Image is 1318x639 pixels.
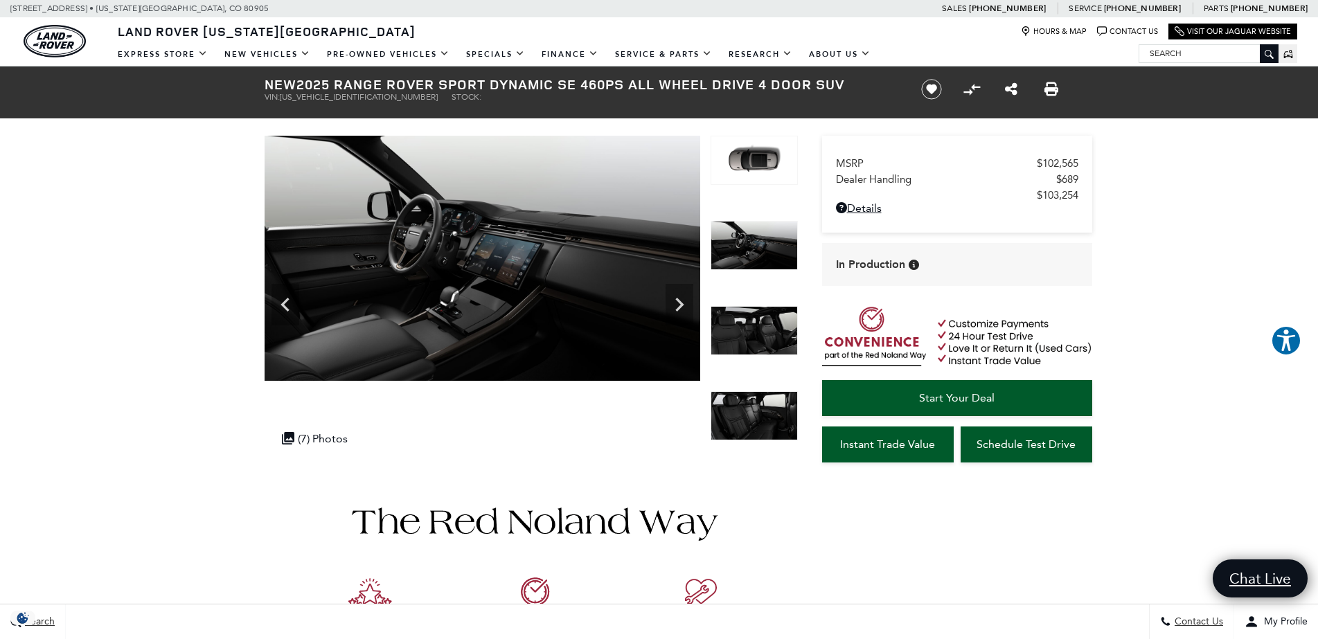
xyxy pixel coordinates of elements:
span: Land Rover [US_STATE][GEOGRAPHIC_DATA] [118,23,416,39]
a: MSRP $102,565 [836,157,1078,170]
a: $103,254 [836,189,1078,201]
button: Save vehicle [916,78,947,100]
span: Chat Live [1222,569,1298,588]
a: Hours & Map [1021,26,1087,37]
a: Finance [533,42,607,66]
img: New 2025 Borasco Grey LAND ROVER Dynamic SE 460PS image 6 [700,136,1136,381]
a: [PHONE_NUMBER] [1104,3,1181,14]
div: Vehicle is being built. Estimated time of delivery is 5-12 weeks. MSRP will be finalized when the... [909,260,919,270]
a: EXPRESS STORE [109,42,216,66]
a: Visit Our Jaguar Website [1175,26,1291,37]
a: Share this New 2025 Range Rover Sport Dynamic SE 460PS All Wheel Drive 4 Door SUV [1005,81,1017,98]
a: Contact Us [1097,26,1158,37]
img: New 2025 Borasco Grey LAND ROVER Dynamic SE 460PS image 4 [711,136,798,186]
button: Explore your accessibility options [1271,325,1301,356]
div: Previous [271,284,299,325]
a: Service & Parts [607,42,720,66]
a: Start Your Deal [822,380,1092,416]
span: VIN: [265,92,280,102]
img: New 2025 Borasco Grey LAND ROVER Dynamic SE 460PS image 5 [265,136,700,381]
a: [PHONE_NUMBER] [1231,3,1308,14]
span: My Profile [1258,616,1308,628]
span: $103,254 [1037,189,1078,201]
a: Specials [458,42,533,66]
div: (7) Photos [275,425,355,452]
span: Start Your Deal [919,391,995,404]
a: Schedule Test Drive [961,426,1092,462]
span: In Production [836,257,905,272]
a: New Vehicles [216,42,319,66]
a: Land Rover [US_STATE][GEOGRAPHIC_DATA] [109,23,424,39]
a: land-rover [24,25,86,57]
span: Service [1069,3,1101,13]
span: Stock: [452,92,481,102]
img: New 2025 Borasco Grey LAND ROVER Dynamic SE 460PS image 5 [711,221,798,271]
img: Land Rover [24,25,86,57]
button: Compare Vehicle [961,79,982,100]
input: Search [1139,45,1278,62]
img: New 2025 Borasco Grey LAND ROVER Dynamic SE 460PS image 6 [711,306,798,356]
span: Dealer Handling [836,173,1056,186]
a: Instant Trade Value [822,426,954,462]
a: [PHONE_NUMBER] [969,3,1046,14]
a: Print this New 2025 Range Rover Sport Dynamic SE 460PS All Wheel Drive 4 Door SUV [1044,81,1058,98]
span: Instant Trade Value [840,438,935,451]
span: Parts [1204,3,1229,13]
div: Next [666,284,693,325]
span: MSRP [836,157,1037,170]
a: Pre-Owned Vehicles [319,42,458,66]
button: Open user profile menu [1234,604,1318,639]
img: New 2025 Borasco Grey LAND ROVER Dynamic SE 460PS image 7 [711,391,798,441]
span: Sales [942,3,967,13]
span: $102,565 [1037,157,1078,170]
a: [STREET_ADDRESS] • [US_STATE][GEOGRAPHIC_DATA], CO 80905 [10,3,269,13]
h1: 2025 Range Rover Sport Dynamic SE 460PS All Wheel Drive 4 Door SUV [265,77,898,92]
a: Research [720,42,801,66]
span: Schedule Test Drive [977,438,1076,451]
a: About Us [801,42,879,66]
a: Details [836,201,1078,215]
a: Dealer Handling $689 [836,173,1078,186]
aside: Accessibility Help Desk [1271,325,1301,359]
span: Contact Us [1171,616,1223,628]
a: Chat Live [1213,559,1308,597]
section: Click to Open Cookie Consent Modal [7,611,39,625]
span: [US_VEHICLE_IDENTIFICATION_NUMBER] [280,92,438,102]
span: $689 [1056,173,1078,186]
strong: New [265,75,296,93]
img: Opt-Out Icon [7,611,39,625]
nav: Main Navigation [109,42,879,66]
